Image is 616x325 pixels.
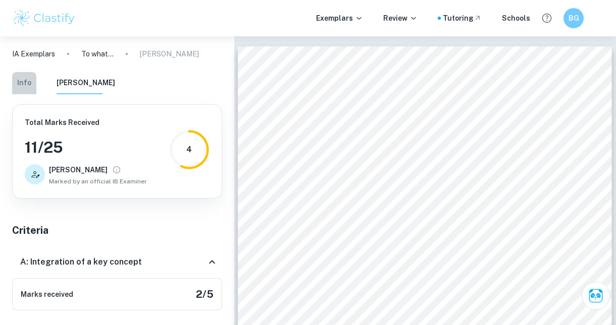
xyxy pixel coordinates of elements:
p: To what extent will Havaianas’ expansion into [GEOGRAPHIC_DATA] be successful? [81,48,114,59]
h5: Criteria [12,223,222,238]
a: IA Exemplars [12,48,55,59]
h6: Total Marks Received [25,117,147,128]
div: A: Integration of a key concept [12,246,222,278]
p: [PERSON_NAME] [140,48,199,59]
div: 4 [186,144,192,156]
span: Marked by an official IB Examiner [49,177,147,186]
span: Key concept: [376,246,434,256]
h6: A: Integration of a key concept [20,256,142,268]
h6: BG [568,13,580,24]
h3: 11 / 25 [25,136,147,159]
p: Exemplars [316,13,363,24]
span: successful? [376,202,474,219]
p: Review [383,13,418,24]
h5: 2 / 5 [196,287,214,302]
span: Change [437,246,474,256]
button: [PERSON_NAME] [57,72,115,94]
button: Help and Feedback [538,10,555,27]
button: Ask Clai [582,282,610,310]
button: Info [12,72,36,94]
button: BG [563,8,584,28]
img: Clastify logo [12,8,76,28]
h6: [PERSON_NAME] [49,164,108,175]
a: Schools [502,13,530,24]
button: View full profile [110,163,124,177]
h6: Marks received [21,289,73,300]
a: Tutoring [443,13,482,24]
